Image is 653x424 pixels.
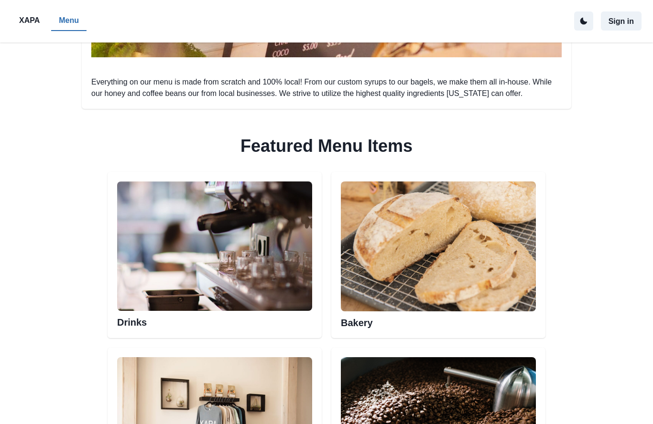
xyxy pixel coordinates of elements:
[229,125,424,168] h2: Featured Menu Items
[574,11,593,31] button: active dark theme mode
[341,312,536,329] h2: Bakery
[91,77,562,100] p: Everything on our menu is made from scratch and 100% local! From our custom syrups to our bagels,...
[117,182,312,312] img: Esspresso machine
[59,15,79,26] p: Menu
[331,172,545,339] div: Bakery
[108,172,322,339] div: Esspresso machineDrinks
[117,311,312,329] h2: Drinks
[19,15,40,26] p: XAPA
[601,11,642,31] button: Sign in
